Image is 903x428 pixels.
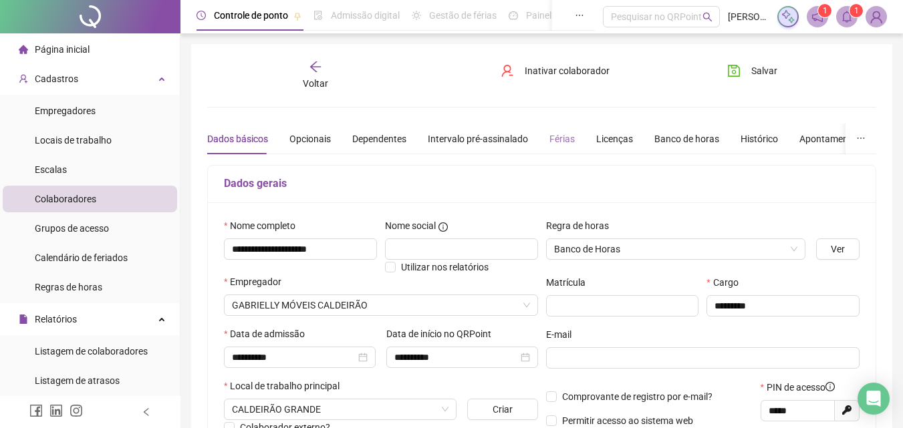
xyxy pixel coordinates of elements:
[232,295,530,315] span: GABRIELY COMERCIO DE MOVEIS LTDA
[799,132,862,146] div: Apontamentos
[706,275,747,290] label: Cargo
[717,60,787,81] button: Salvar
[751,63,777,78] span: Salvar
[525,63,610,78] span: Inativar colaborador
[29,404,43,417] span: facebook
[575,11,584,20] span: ellipsis
[224,379,348,393] label: Local de trabalho principal
[811,11,823,23] span: notification
[385,218,436,233] span: Nome social
[429,10,497,21] span: Gestão de férias
[35,164,67,175] span: Escalas
[309,60,322,73] span: arrow-left
[850,4,863,17] sup: 1
[224,327,313,341] label: Data de admissão
[781,9,795,24] img: sparkle-icon.fc2bf0ac1784a2077858766a79e2daf3.svg
[438,222,448,232] span: info-circle
[35,223,109,234] span: Grupos de acesso
[856,134,866,143] span: ellipsis
[428,132,528,146] div: Intervalo pré-assinalado
[654,132,719,146] div: Banco de horas
[35,135,112,146] span: Locais de trabalho
[232,399,448,419] span: RUA JOSE V DA COSTA, CENTRO, CALDEIRAO GRANDE, PIAUI
[491,60,620,81] button: Inativar colaborador
[831,242,845,256] span: Ver
[331,10,400,21] span: Admissão digital
[224,274,290,289] label: Empregador
[35,346,148,357] span: Listagem de colaboradores
[142,407,151,417] span: left
[224,218,304,233] label: Nome completo
[562,391,713,402] span: Comprovante de registro por e-mail?
[866,7,886,27] img: 57364
[509,11,518,20] span: dashboard
[846,124,876,154] button: ellipsis
[702,12,713,22] span: search
[49,404,63,417] span: linkedin
[818,4,831,17] sup: 1
[70,404,83,417] span: instagram
[741,132,778,146] div: Histórico
[727,64,741,77] span: save
[224,176,860,192] h5: Dados gerais
[554,239,798,259] span: Banco de Horas
[289,132,331,146] div: Opcionais
[501,64,514,77] span: user-delete
[352,132,406,146] div: Dependentes
[546,218,618,233] label: Regra de horas
[35,282,102,292] span: Regras de horas
[841,11,853,23] span: bell
[35,314,77,325] span: Relatórios
[854,6,859,15] span: 1
[35,105,96,116] span: Empregadores
[19,45,28,54] span: home
[214,10,288,21] span: Controle de ponto
[35,194,96,204] span: Colaboradores
[728,9,769,24] span: [PERSON_NAME]
[546,327,580,342] label: E-mail
[35,44,90,55] span: Página inicial
[596,132,633,146] div: Licenças
[412,11,421,20] span: sun
[197,11,206,20] span: clock-circle
[526,10,578,21] span: Painel do DP
[858,383,890,415] div: Open Intercom Messenger
[825,382,835,391] span: info-circle
[467,399,537,420] button: Criar
[823,6,827,15] span: 1
[493,402,513,417] span: Criar
[549,132,575,146] div: Férias
[35,252,128,263] span: Calendário de feriados
[19,314,28,324] span: file
[386,327,500,341] label: Data de início no QRPoint
[767,380,835,395] span: PIN de acesso
[401,262,489,272] span: Utilizar nos relatórios
[546,275,594,290] label: Matrícula
[816,238,860,260] button: Ver
[35,73,78,84] span: Cadastros
[207,132,268,146] div: Dados básicos
[303,78,328,89] span: Voltar
[562,415,693,426] span: Permitir acesso ao sistema web
[35,375,120,386] span: Listagem de atrasos
[313,11,323,20] span: file-done
[19,74,28,83] span: user-add
[293,12,301,20] span: pushpin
